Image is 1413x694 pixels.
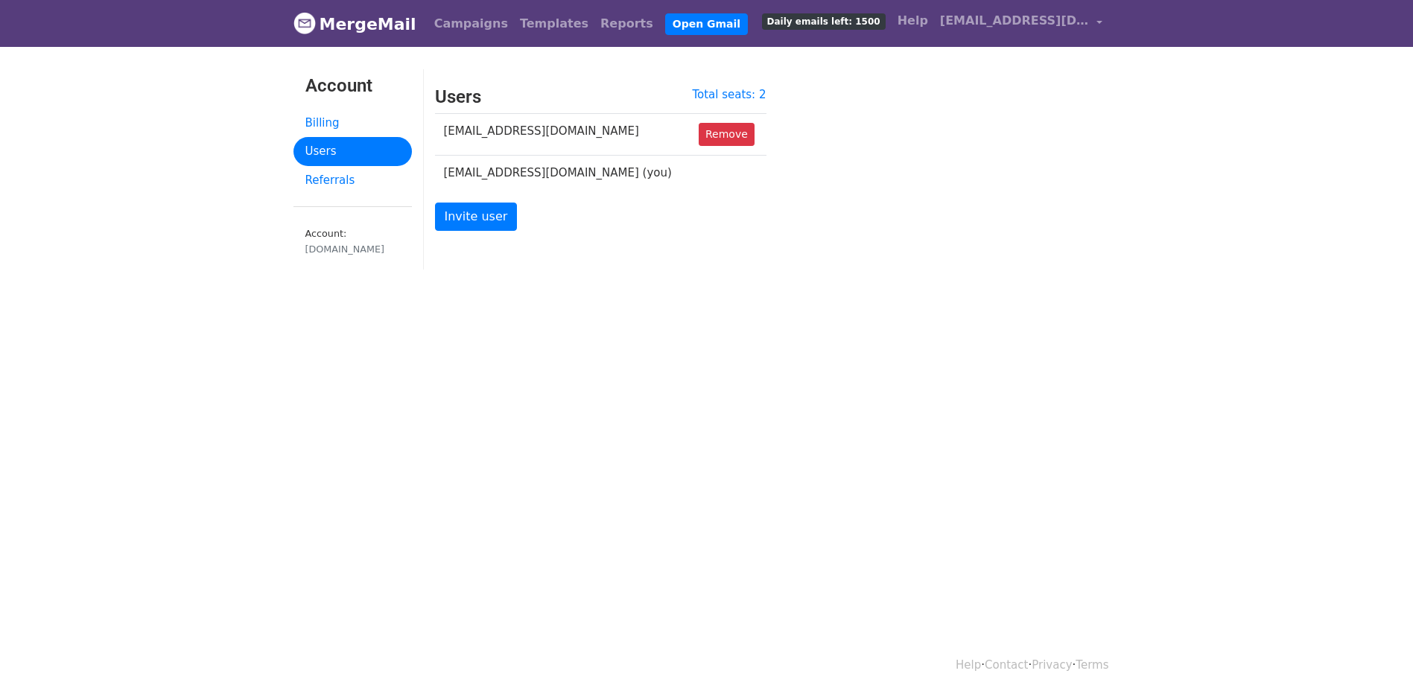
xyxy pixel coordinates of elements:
[985,658,1028,672] a: Contact
[435,114,690,156] td: [EMAIL_ADDRESS][DOMAIN_NAME]
[435,203,518,231] a: Invite user
[699,123,755,146] a: Remove
[892,6,934,36] a: Help
[1076,658,1108,672] a: Terms
[956,658,981,672] a: Help
[940,12,1089,30] span: [EMAIL_ADDRESS][DOMAIN_NAME]
[435,86,766,108] h3: Users
[514,9,594,39] a: Templates
[293,109,412,138] a: Billing
[305,242,400,256] div: [DOMAIN_NAME]
[305,75,400,97] h3: Account
[293,8,416,39] a: MergeMail
[435,156,690,191] td: [EMAIL_ADDRESS][DOMAIN_NAME] (you)
[305,228,400,256] small: Account:
[428,9,514,39] a: Campaigns
[293,137,412,166] a: Users
[1032,658,1072,672] a: Privacy
[756,6,892,36] a: Daily emails left: 1500
[762,13,886,30] span: Daily emails left: 1500
[293,12,316,34] img: MergeMail logo
[665,13,748,35] a: Open Gmail
[934,6,1108,41] a: [EMAIL_ADDRESS][DOMAIN_NAME]
[293,166,412,195] a: Referrals
[594,9,659,39] a: Reports
[692,88,766,101] a: Total seats: 2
